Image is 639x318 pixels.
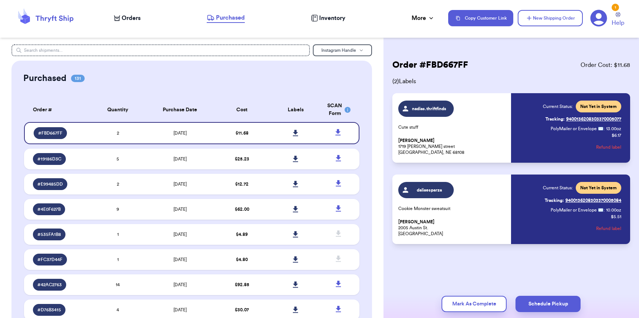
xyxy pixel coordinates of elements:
span: 13.00 oz [606,126,621,132]
span: 14 [116,283,120,287]
th: Labels [269,98,322,122]
span: [DATE] [173,232,187,237]
span: [DATE] [173,257,187,262]
span: # 19186D3C [37,156,61,162]
span: 10.00 oz [606,207,621,213]
span: Tracking: [545,116,565,122]
span: [DATE] [173,283,187,287]
span: # E99485DD [37,181,63,187]
span: $ 30.07 [235,308,249,312]
span: PolyMailer or Envelope ✉️ [551,208,603,212]
span: [PERSON_NAME] [398,219,435,225]
span: Instagram Handle [321,48,356,53]
span: 1 [117,232,119,237]
button: Mark As Complete [442,296,507,312]
a: Help [612,12,624,27]
button: Schedule Pickup [515,296,581,312]
p: $ 5.51 [611,214,621,220]
span: ( 2 ) Labels [392,77,630,86]
span: Not Yet in System [580,185,617,191]
span: Order Cost: $ 11.68 [581,61,630,70]
span: $ 62.00 [235,207,249,212]
span: nadias.thriftfinds [412,106,447,112]
a: Tracking:9400136208303370005084 [545,194,621,206]
span: $ 25.23 [235,157,249,161]
th: Cost [215,98,269,122]
span: [DATE] [173,207,187,212]
span: # D76B3415 [37,307,61,313]
button: New Shipping Order [518,10,583,26]
h2: Purchased [23,72,67,84]
span: # FC37D44F [37,257,62,263]
span: Orders [122,14,141,23]
span: $ 11.68 [236,131,248,135]
span: : [603,126,605,132]
span: $ 12.72 [235,182,248,186]
span: PolyMailer or Envelope ✉️ [551,126,603,131]
h2: Order # FBD667FF [392,59,468,71]
span: daliaesparza [412,187,447,193]
div: SCAN Form [327,102,351,118]
th: Quantity [91,98,145,122]
span: # 535FA1B8 [37,231,61,237]
span: : [603,207,605,213]
span: Inventory [319,14,345,23]
span: # 4E0F627B [37,206,61,212]
p: Cute stuff [398,124,507,130]
span: 9 [116,207,119,212]
span: [DATE] [173,131,187,135]
button: Copy Customer Link [448,10,513,26]
a: 1 [590,10,607,27]
span: Purchased [216,13,245,22]
a: Purchased [207,13,245,23]
span: [PERSON_NAME] [398,138,435,143]
a: Orders [114,14,141,23]
div: More [412,14,435,23]
span: # FBD667FF [38,130,62,136]
a: Tracking:9400136208303370005077 [545,113,621,125]
span: Current Status: [543,185,573,191]
span: [DATE] [173,157,187,161]
span: [DATE] [173,308,187,312]
button: Instagram Handle [313,44,372,56]
span: 131 [71,75,85,82]
div: 1 [612,4,619,11]
span: 4 [116,308,119,312]
span: [DATE] [173,182,187,186]
span: Help [612,18,624,27]
a: Inventory [311,14,345,23]
span: $ 92.85 [235,283,249,287]
input: Search shipments... [11,44,310,56]
span: 2 [117,131,119,135]
p: $ 6.17 [612,132,621,138]
span: # 42AC2763 [37,282,62,288]
p: Cookie Monster sweatsuit [398,206,507,212]
span: $ 4.89 [236,232,248,237]
th: Purchase Date [145,98,215,122]
span: $ 4.80 [236,257,248,262]
th: Order # [24,98,91,122]
button: Refund label [596,220,621,237]
span: Current Status: [543,104,573,109]
span: 5 [116,157,119,161]
p: 1719 [PERSON_NAME] street [GEOGRAPHIC_DATA], NE 68108 [398,138,507,155]
span: 2 [117,182,119,186]
p: 2005 Austin St. [GEOGRAPHIC_DATA] [398,219,507,237]
button: Refund label [596,139,621,155]
span: 1 [117,257,119,262]
span: Not Yet in System [580,104,617,109]
span: Tracking: [545,197,564,203]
